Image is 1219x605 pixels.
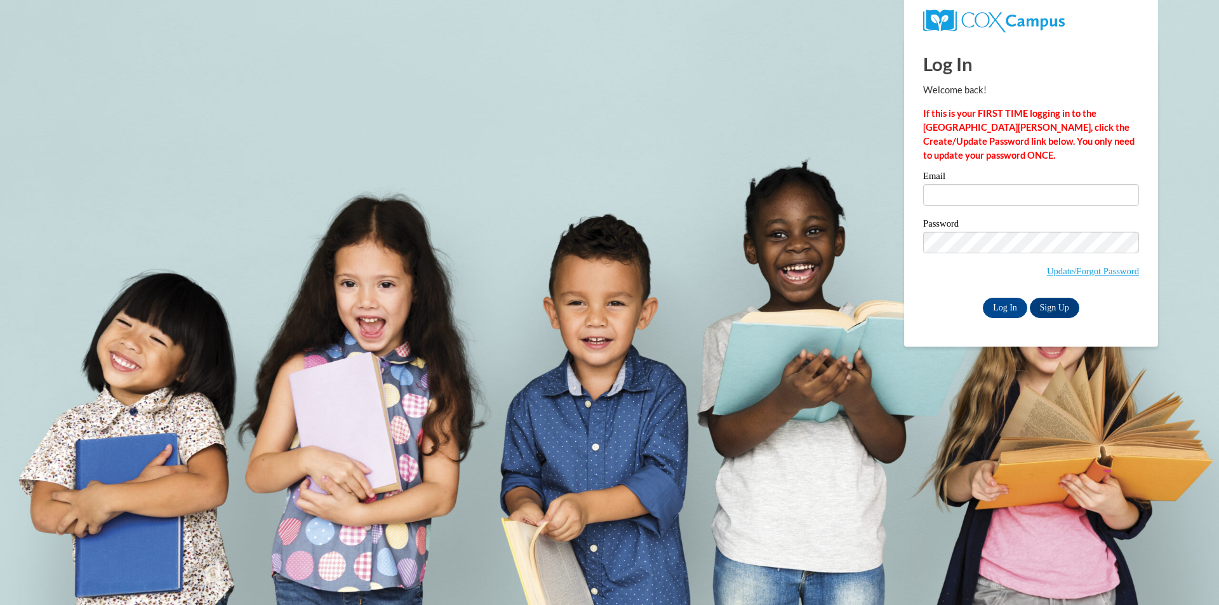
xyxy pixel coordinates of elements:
[1030,298,1079,318] a: Sign Up
[923,83,1139,97] p: Welcome back!
[923,219,1139,232] label: Password
[923,15,1065,25] a: COX Campus
[983,298,1027,318] input: Log In
[923,108,1135,161] strong: If this is your FIRST TIME logging in to the [GEOGRAPHIC_DATA][PERSON_NAME], click the Create/Upd...
[923,51,1139,77] h1: Log In
[1047,266,1139,276] a: Update/Forgot Password
[923,10,1065,32] img: COX Campus
[923,171,1139,184] label: Email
